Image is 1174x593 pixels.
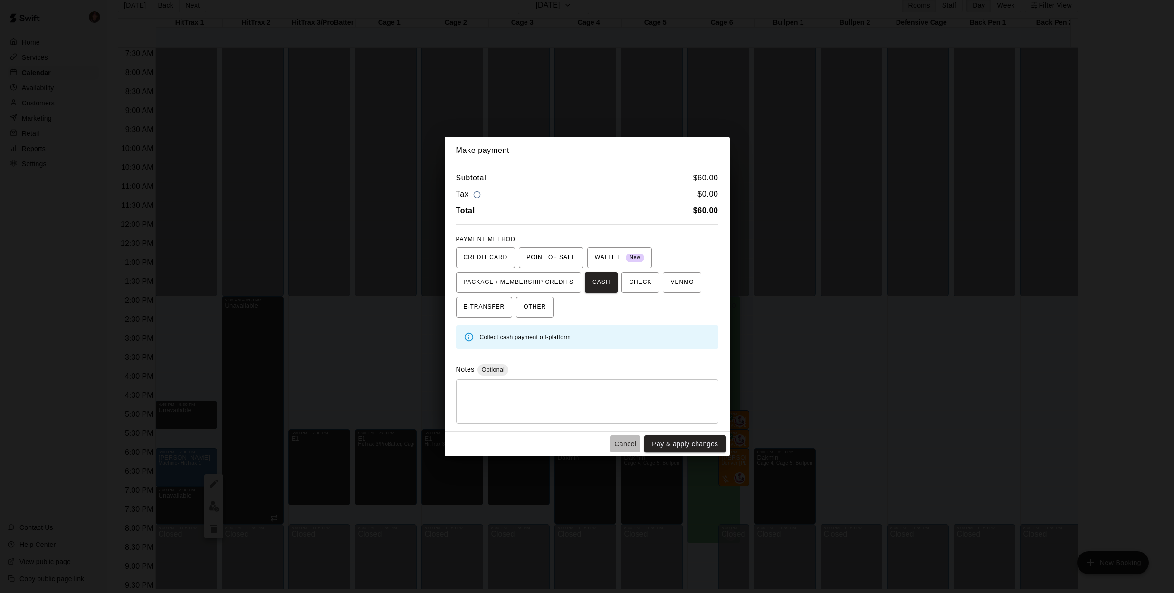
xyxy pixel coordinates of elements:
span: E-TRANSFER [464,300,505,315]
span: New [626,252,644,264]
h6: $ 0.00 [697,188,718,201]
button: PACKAGE / MEMBERSHIP CREDITS [456,272,582,293]
button: WALLET New [587,247,652,268]
button: OTHER [516,297,554,318]
span: POINT OF SALE [526,250,575,265]
b: Total [456,207,475,215]
h6: Tax [456,188,484,201]
h2: Make payment [445,137,730,164]
button: CREDIT CARD [456,247,515,268]
span: WALLET [595,250,645,265]
span: OTHER [524,300,546,315]
span: CREDIT CARD [464,250,508,265]
span: PACKAGE / MEMBERSHIP CREDITS [464,275,574,290]
h6: Subtotal [456,172,487,184]
span: CHECK [629,275,651,290]
label: Notes [456,366,475,373]
button: E-TRANSFER [456,297,513,318]
span: Optional [477,366,508,373]
button: CHECK [621,272,659,293]
span: PAYMENT METHOD [456,236,515,243]
button: CASH [585,272,618,293]
button: VENMO [663,272,701,293]
span: VENMO [670,275,694,290]
b: $ 60.00 [693,207,718,215]
span: CASH [592,275,610,290]
button: Cancel [610,435,640,453]
span: Collect cash payment off-platform [480,334,571,340]
h6: $ 60.00 [693,172,718,184]
button: Pay & apply changes [644,435,725,453]
button: POINT OF SALE [519,247,583,268]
